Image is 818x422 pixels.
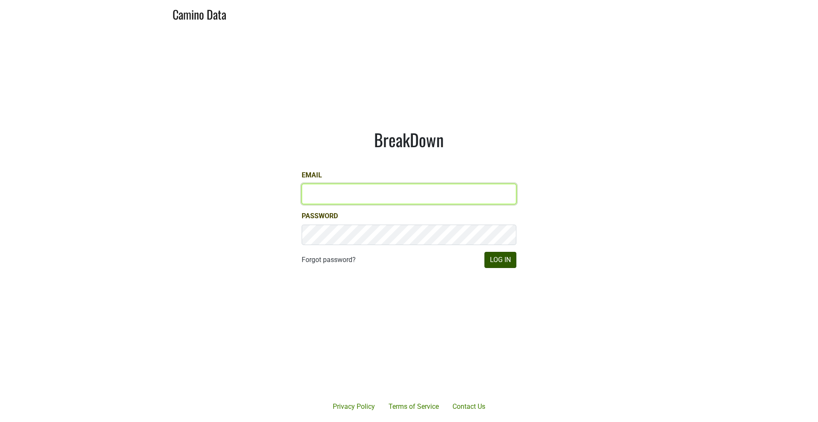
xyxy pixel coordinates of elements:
a: Contact Us [446,398,492,415]
button: Log In [484,252,516,268]
a: Terms of Service [382,398,446,415]
label: Password [302,211,338,221]
label: Email [302,170,322,180]
a: Forgot password? [302,255,356,265]
a: Camino Data [173,3,226,23]
a: Privacy Policy [326,398,382,415]
h1: BreakDown [302,129,516,150]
